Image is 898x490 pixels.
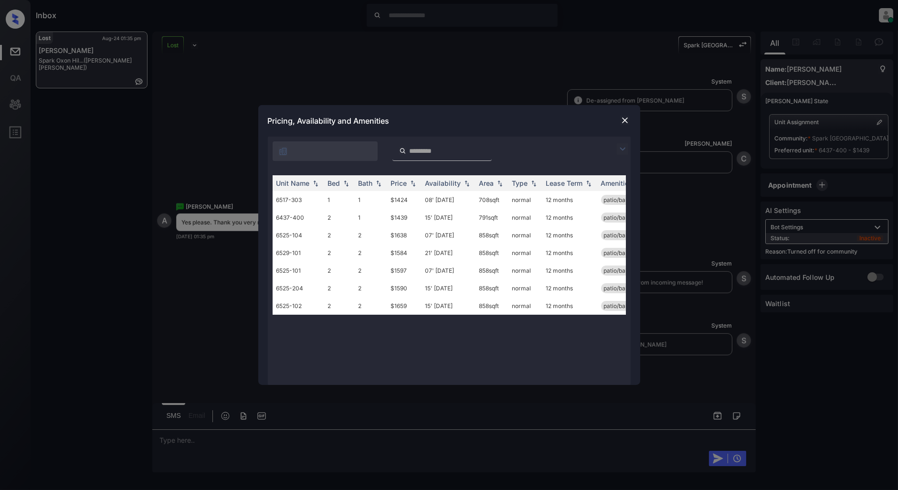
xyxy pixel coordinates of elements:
[604,249,641,256] span: patio/balcony
[355,209,387,226] td: 1
[542,226,597,244] td: 12 months
[273,191,324,209] td: 6517-303
[324,244,355,262] td: 2
[387,262,422,279] td: $1597
[479,179,494,187] div: Area
[422,279,475,297] td: 15' [DATE]
[604,285,641,292] span: patio/balcony
[355,226,387,244] td: 2
[273,262,324,279] td: 6525-101
[512,179,528,187] div: Type
[387,297,422,315] td: $1659
[387,244,422,262] td: $1584
[273,226,324,244] td: 6525-104
[422,262,475,279] td: 07' [DATE]
[273,279,324,297] td: 6525-204
[475,262,508,279] td: 858 sqft
[422,244,475,262] td: 21' [DATE]
[508,279,542,297] td: normal
[425,179,461,187] div: Availability
[355,244,387,262] td: 2
[508,262,542,279] td: normal
[604,214,641,221] span: patio/balcony
[475,209,508,226] td: 791 sqft
[328,179,340,187] div: Bed
[508,244,542,262] td: normal
[359,179,373,187] div: Bath
[422,191,475,209] td: 08' [DATE]
[422,209,475,226] td: 15' [DATE]
[399,147,406,155] img: icon-zuma
[495,180,505,187] img: sorting
[324,297,355,315] td: 2
[475,297,508,315] td: 858 sqft
[604,302,641,309] span: patio/balcony
[475,226,508,244] td: 858 sqft
[475,279,508,297] td: 858 sqft
[542,244,597,262] td: 12 months
[542,279,597,297] td: 12 months
[508,191,542,209] td: normal
[604,267,641,274] span: patio/balcony
[408,180,418,187] img: sorting
[546,179,583,187] div: Lease Term
[584,180,593,187] img: sorting
[273,297,324,315] td: 6525-102
[422,226,475,244] td: 07' [DATE]
[475,244,508,262] td: 858 sqft
[355,262,387,279] td: 2
[273,209,324,226] td: 6437-400
[276,179,310,187] div: Unit Name
[542,191,597,209] td: 12 months
[422,297,475,315] td: 15' [DATE]
[529,180,539,187] img: sorting
[604,196,641,203] span: patio/balcony
[462,180,472,187] img: sorting
[617,143,628,155] img: icon-zuma
[355,297,387,315] td: 2
[278,147,288,156] img: icon-zuma
[324,262,355,279] td: 2
[620,116,630,125] img: close
[387,191,422,209] td: $1424
[542,209,597,226] td: 12 months
[391,179,407,187] div: Price
[387,226,422,244] td: $1638
[387,209,422,226] td: $1439
[542,262,597,279] td: 12 months
[324,279,355,297] td: 2
[508,209,542,226] td: normal
[475,191,508,209] td: 708 sqft
[258,105,640,137] div: Pricing, Availability and Amenities
[273,244,324,262] td: 6529-101
[355,191,387,209] td: 1
[542,297,597,315] td: 12 months
[604,232,641,239] span: patio/balcony
[508,297,542,315] td: normal
[324,226,355,244] td: 2
[374,180,383,187] img: sorting
[311,180,320,187] img: sorting
[508,226,542,244] td: normal
[324,191,355,209] td: 1
[355,279,387,297] td: 2
[601,179,633,187] div: Amenities
[324,209,355,226] td: 2
[387,279,422,297] td: $1590
[341,180,351,187] img: sorting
